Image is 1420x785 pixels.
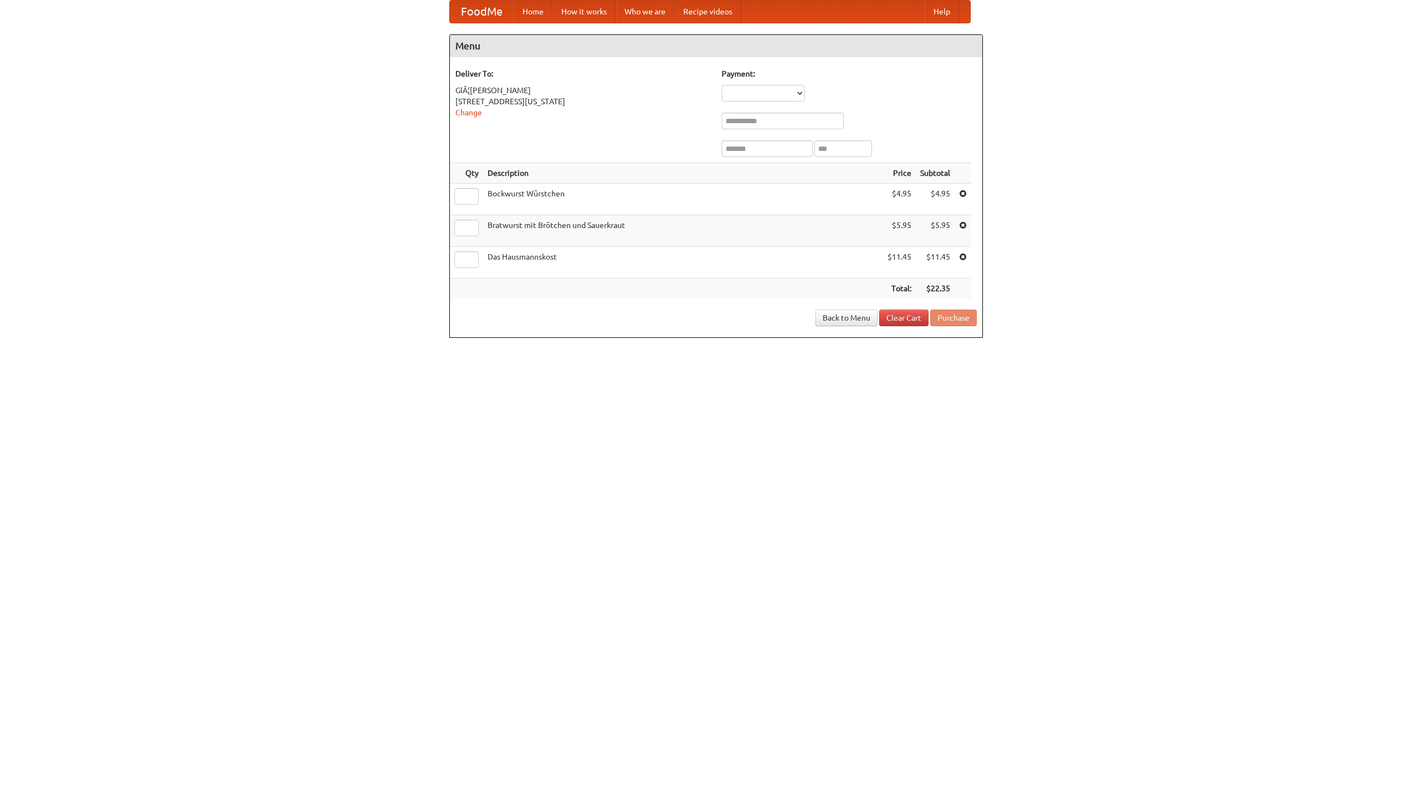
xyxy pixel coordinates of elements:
[722,68,977,79] h5: Payment:
[483,163,883,184] th: Description
[483,184,883,215] td: Bockwurst Würstchen
[916,184,955,215] td: $4.95
[455,68,711,79] h5: Deliver To:
[450,35,982,57] h4: Menu
[514,1,552,23] a: Home
[450,163,483,184] th: Qty
[674,1,741,23] a: Recipe videos
[552,1,616,23] a: How it works
[930,310,977,326] button: Purchase
[916,215,955,247] td: $5.95
[883,278,916,299] th: Total:
[879,310,929,326] a: Clear Cart
[450,1,514,23] a: FoodMe
[916,163,955,184] th: Subtotal
[916,247,955,278] td: $11.45
[483,247,883,278] td: Das Hausmannskost
[883,184,916,215] td: $4.95
[815,310,878,326] a: Back to Menu
[883,163,916,184] th: Price
[455,85,711,96] div: GlÃ¦[PERSON_NAME]
[455,108,482,117] a: Change
[883,247,916,278] td: $11.45
[883,215,916,247] td: $5.95
[455,96,711,107] div: [STREET_ADDRESS][US_STATE]
[925,1,959,23] a: Help
[916,278,955,299] th: $22.35
[616,1,674,23] a: Who we are
[483,215,883,247] td: Bratwurst mit Brötchen und Sauerkraut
